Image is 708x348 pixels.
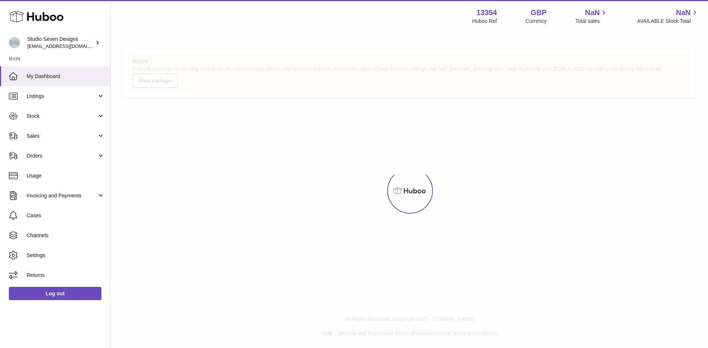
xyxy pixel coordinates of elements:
[27,192,97,199] span: Invoicing and Payments
[27,93,97,100] span: Listings
[637,18,699,25] span: AVAILABLE Stock Total
[27,73,105,80] span: My Dashboard
[27,113,97,120] span: Stock
[9,287,101,300] a: Log out
[9,37,20,48] img: contact.studiosevendesigns@gmail.com
[637,8,699,25] a: NaN AVAILABLE Stock Total
[575,18,608,25] span: Total sales
[27,43,108,49] span: [EMAIL_ADDRESS][DOMAIN_NAME]
[585,8,600,18] span: NaN
[27,212,105,219] span: Cases
[27,232,105,239] span: Channels
[676,8,691,18] span: NaN
[476,8,497,18] strong: 13354
[472,18,497,25] div: Huboo Ref
[27,152,97,159] span: Orders
[27,172,105,179] span: Usage
[526,18,547,25] div: Currency
[27,272,105,279] span: Returns
[531,8,546,18] strong: GBP
[27,252,105,259] span: Settings
[27,36,94,50] div: Studio Seven Designs
[27,133,97,140] span: Sales
[575,8,608,25] a: NaN Total sales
